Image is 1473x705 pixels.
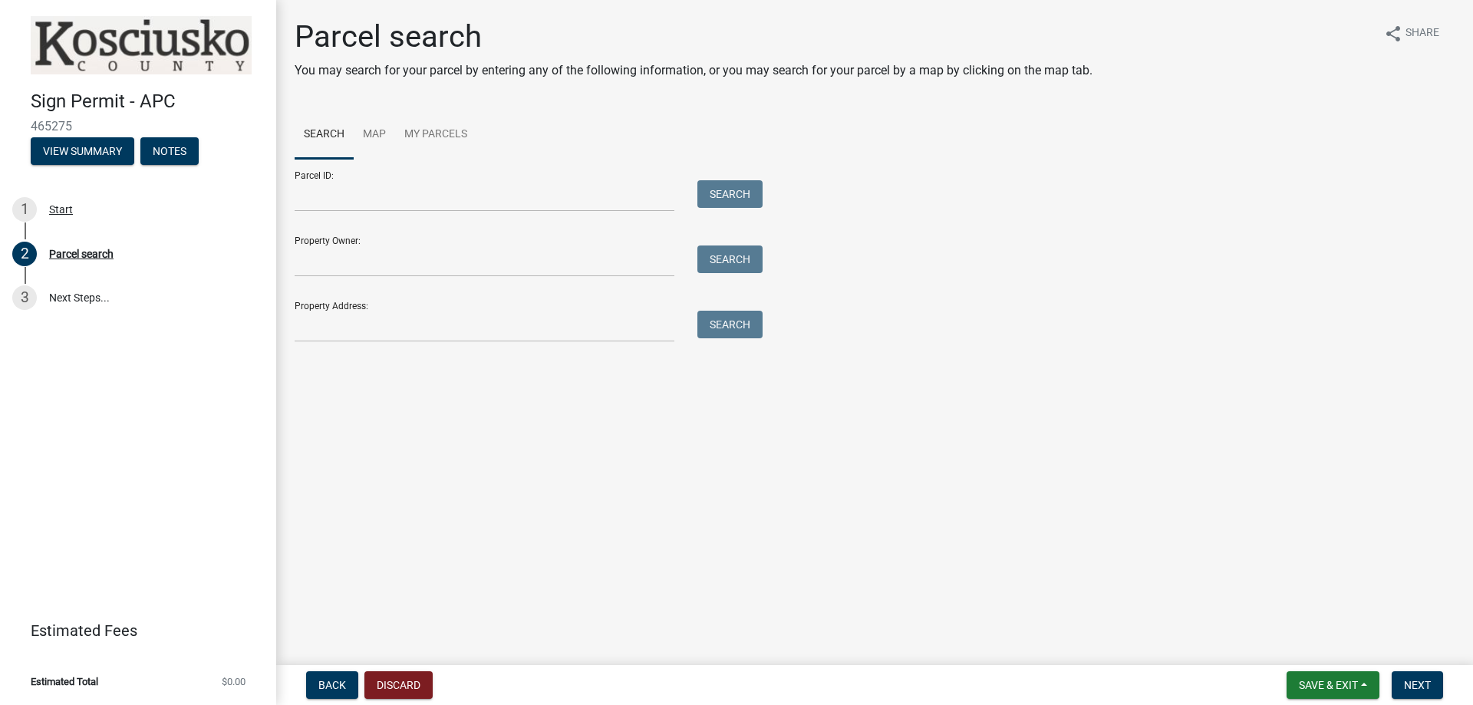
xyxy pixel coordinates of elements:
[12,285,37,310] div: 3
[12,197,37,222] div: 1
[697,311,763,338] button: Search
[318,679,346,691] span: Back
[395,110,476,160] a: My Parcels
[49,249,114,259] div: Parcel search
[364,671,433,699] button: Discard
[1392,671,1443,699] button: Next
[295,61,1092,80] p: You may search for your parcel by entering any of the following information, or you may search fo...
[49,204,73,215] div: Start
[1299,679,1358,691] span: Save & Exit
[222,677,245,687] span: $0.00
[12,615,252,646] a: Estimated Fees
[354,110,395,160] a: Map
[31,119,245,133] span: 465275
[31,146,134,158] wm-modal-confirm: Summary
[31,91,264,113] h4: Sign Permit - APC
[1287,671,1379,699] button: Save & Exit
[306,671,358,699] button: Back
[12,242,37,266] div: 2
[1384,25,1402,43] i: share
[697,180,763,208] button: Search
[140,146,199,158] wm-modal-confirm: Notes
[1372,18,1452,48] button: shareShare
[295,18,1092,55] h1: Parcel search
[140,137,199,165] button: Notes
[697,245,763,273] button: Search
[31,137,134,165] button: View Summary
[31,677,98,687] span: Estimated Total
[31,16,252,74] img: Kosciusko County, Indiana
[295,110,354,160] a: Search
[1404,679,1431,691] span: Next
[1405,25,1439,43] span: Share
